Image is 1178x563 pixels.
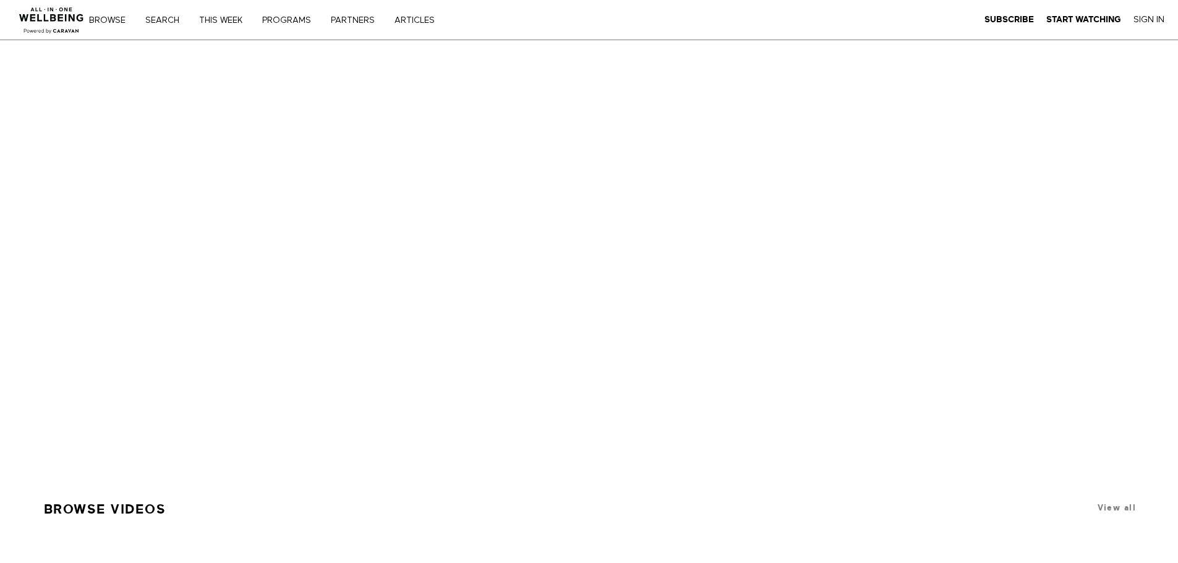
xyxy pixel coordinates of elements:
[44,496,166,522] a: Browse Videos
[984,14,1034,25] a: Subscribe
[98,14,460,26] nav: Primary
[141,16,192,25] a: Search
[1046,15,1121,24] strong: Start Watching
[327,16,388,25] a: PARTNERS
[390,16,448,25] a: ARTICLES
[258,16,324,25] a: PROGRAMS
[1133,14,1164,25] a: Sign In
[85,16,139,25] a: Browse
[195,16,255,25] a: THIS WEEK
[1046,14,1121,25] a: Start Watching
[984,15,1034,24] strong: Subscribe
[1098,503,1136,512] a: View all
